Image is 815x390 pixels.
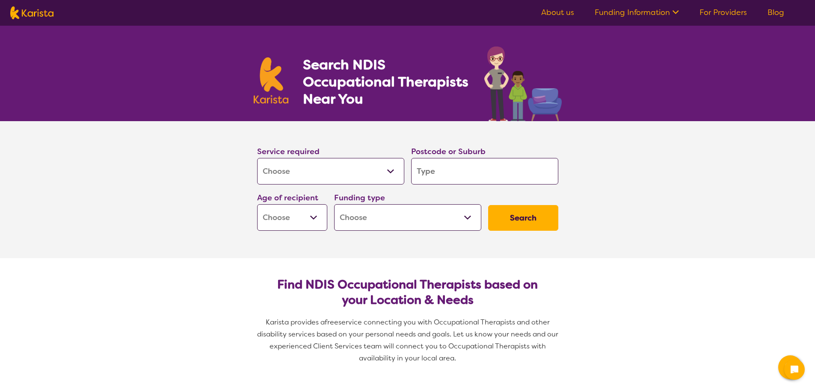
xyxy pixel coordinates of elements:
[264,277,551,308] h2: Find NDIS Occupational Therapists based on your Location & Needs
[325,318,338,327] span: free
[257,318,560,363] span: service connecting you with Occupational Therapists and other disability services based on your p...
[334,193,385,203] label: Funding type
[699,7,747,18] a: For Providers
[10,6,53,19] img: Karista logo
[257,193,318,203] label: Age of recipient
[488,205,558,231] button: Search
[778,355,802,379] button: Channel Menu
[303,56,469,107] h1: Search NDIS Occupational Therapists Near You
[411,146,486,157] label: Postcode or Suburb
[484,46,562,121] img: occupational-therapy
[595,7,679,18] a: Funding Information
[266,318,325,327] span: Karista provides a
[768,7,784,18] a: Blog
[411,158,558,185] input: Type
[541,7,574,18] a: About us
[257,146,320,157] label: Service required
[254,57,289,104] img: Karista logo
